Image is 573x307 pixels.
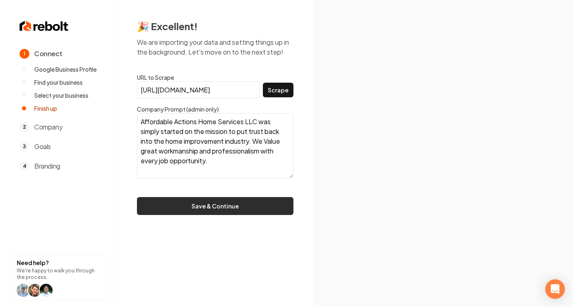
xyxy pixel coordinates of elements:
[17,259,49,266] strong: Need help?
[34,104,57,112] span: Finish up
[34,142,51,151] span: Goals
[34,78,83,86] span: Find your business
[263,83,293,97] button: Scrape
[40,284,53,297] img: help icon arwin
[20,49,29,59] span: 1
[17,268,100,281] p: We're happy to walk you through the process.
[137,73,293,81] label: URL to Scrape
[137,105,293,113] label: Company Prompt (admin only)
[34,65,97,73] span: Google Business Profile
[137,37,293,57] p: We are importing your data and setting things up in the background. Let's move on to the next step!
[137,113,293,178] textarea: Affordable Actions Home Services LLC was simply started on the mission to put trust back into the...
[34,49,62,59] span: Connect
[137,81,260,99] input: Enter URL
[34,122,62,132] span: Company
[20,161,29,171] span: 4
[20,142,29,151] span: 3
[28,284,41,297] img: help icon Will
[10,254,107,300] button: Need help?We're happy to walk you through the process.help icon Willhelp icon Willhelp icon arwin
[545,279,565,299] div: Open Intercom Messenger
[20,122,29,132] span: 2
[34,91,88,99] span: Select your business
[34,161,60,171] span: Branding
[17,284,30,297] img: help icon Will
[137,197,293,215] button: Save & Continue
[137,20,293,33] h2: 🎉 Excellent!
[20,20,68,33] img: Rebolt Logo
